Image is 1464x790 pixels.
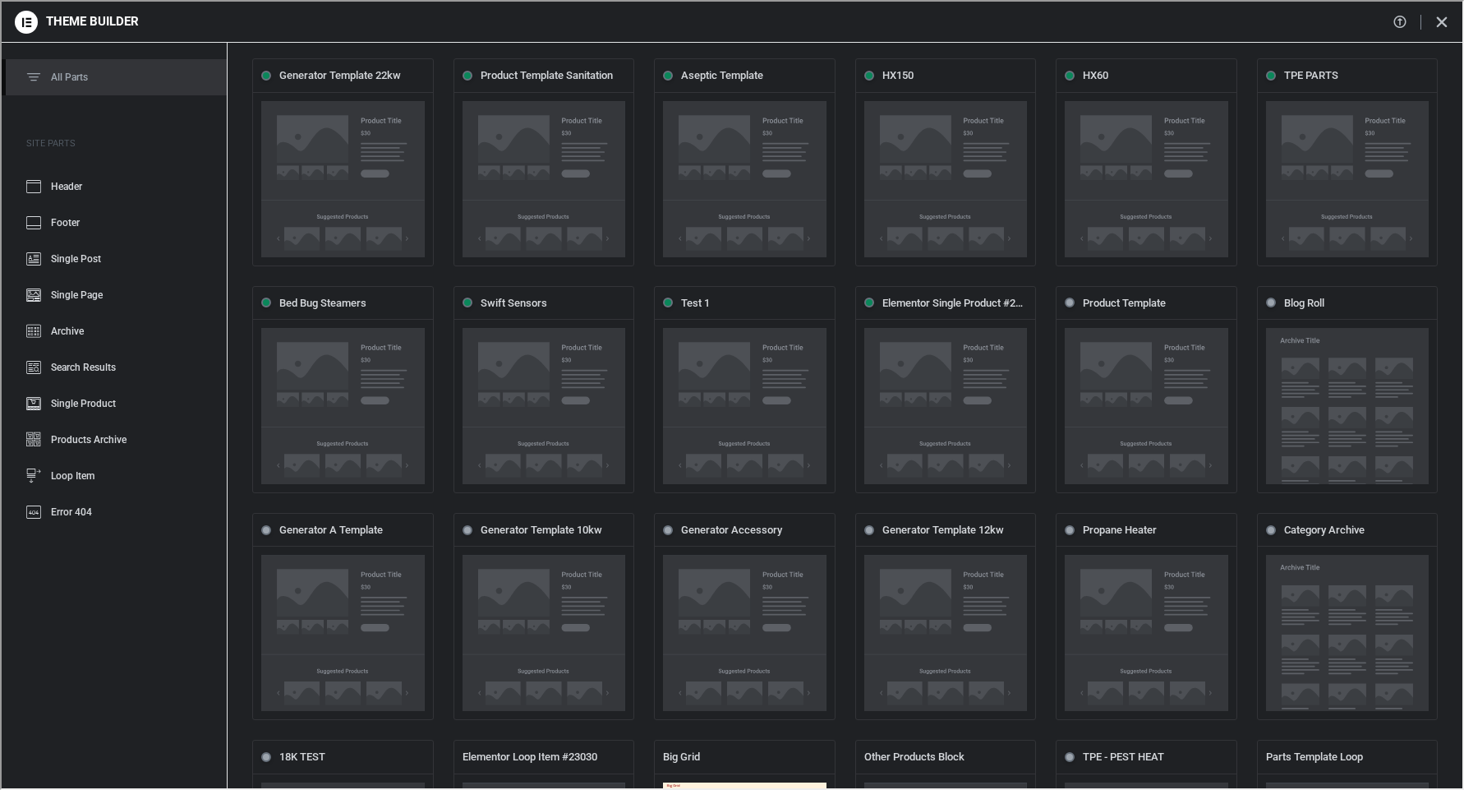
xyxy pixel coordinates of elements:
h1: Big Grid [661,747,825,764]
h1: HX60 [1081,66,1227,82]
h1: Blog Roll [1282,293,1428,310]
span: Header [49,179,81,191]
h1: Other Products Block [863,747,1026,764]
span: All Parts [49,70,86,81]
h1: Generator Accessory [679,520,825,537]
span: Error 404 [49,505,90,516]
span: Products Archive [49,432,125,444]
h1: Swift Sensors [479,293,624,310]
h1: Propane Heater [1081,520,1227,537]
h1: Test 1 [679,293,825,310]
h1: HX150 [881,66,1026,82]
h1: Generator Template 22kw [278,66,423,82]
h1: Theme Builder [44,14,137,26]
h1: Category Archive [1282,520,1428,537]
span: Single Post [49,252,99,263]
a: Theme Builder [13,9,137,32]
span: Footer [49,215,78,227]
h1: Product Template [1081,293,1227,310]
h1: 18K TEST [278,747,423,764]
h1: Elementor Single Product #25519 [881,293,1026,310]
span: Single Page [49,288,101,299]
h1: TPE - PEST HEAT [1081,747,1227,764]
h1: Product Template Sanitation [479,66,624,82]
h1: Elementor Loop Item #23030 [461,747,624,764]
h1: Generator Template 10kw [479,520,624,537]
span: Loop Item [49,469,93,480]
h1: Generator Template 12kw [881,520,1026,537]
h1: Aseptic Template [679,66,825,82]
h1: Bed Bug Steamers [278,293,423,310]
button: Open LiveChat chat widget [13,7,62,56]
span: Single Product [49,396,114,408]
h1: Generator A Template [278,520,423,537]
span: Search Results [49,360,114,372]
h1: TPE PARTS [1282,66,1428,82]
span: Archive [49,324,82,335]
h1: Parts Template Loop [1264,747,1428,764]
